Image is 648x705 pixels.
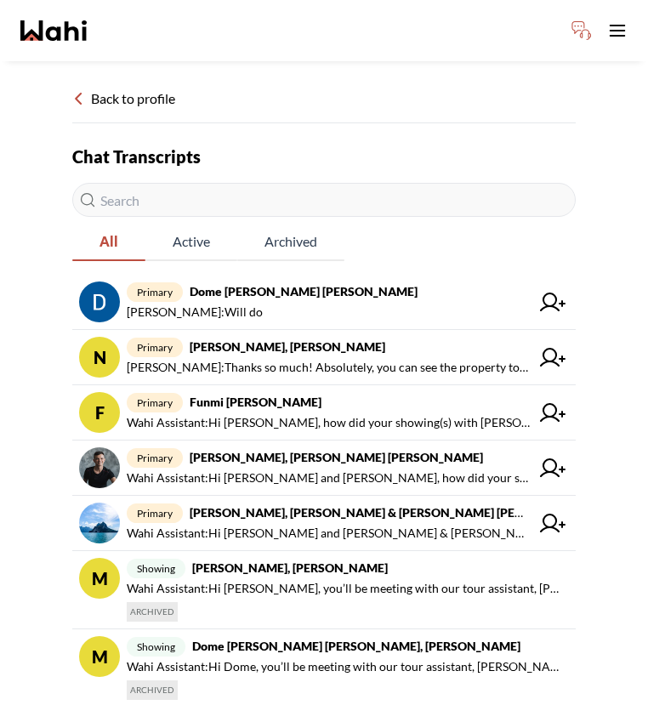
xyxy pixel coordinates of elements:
[190,284,418,298] strong: Dome [PERSON_NAME] [PERSON_NAME]
[72,330,576,385] a: Nprimary[PERSON_NAME], [PERSON_NAME][PERSON_NAME]:Thanks so much! Absolutely, you can see the pro...
[127,602,178,622] span: ARCHIVED
[127,657,562,677] span: Wahi Assistant : Hi Dome, you’ll be meeting with our tour assistant, [PERSON_NAME], again for you...
[190,339,385,354] strong: [PERSON_NAME], [PERSON_NAME]
[79,558,120,599] div: M
[600,14,634,48] button: Toggle open navigation menu
[79,392,120,433] div: F
[127,302,263,322] span: [PERSON_NAME] : Will do
[127,578,562,599] span: Wahi Assistant : Hi [PERSON_NAME], you’ll be meeting with our tour assistant, [PERSON_NAME], agai...
[190,505,592,520] strong: [PERSON_NAME], [PERSON_NAME] & [PERSON_NAME] [PERSON_NAME]
[237,224,344,259] span: Archived
[79,447,120,488] img: chat avatar
[145,224,237,259] span: Active
[127,412,530,433] span: Wahi Assistant : Hi [PERSON_NAME], how did your showing(s) with [PERSON_NAME] go [DATE]?
[127,282,183,302] span: primary
[72,275,576,330] a: primaryDome [PERSON_NAME] [PERSON_NAME][PERSON_NAME]:Will do
[72,496,576,551] a: primary[PERSON_NAME], [PERSON_NAME] & [PERSON_NAME] [PERSON_NAME]Wahi Assistant:Hi [PERSON_NAME] ...
[72,441,576,496] a: primary[PERSON_NAME], [PERSON_NAME] [PERSON_NAME]Wahi Assistant:Hi [PERSON_NAME] and [PERSON_NAME...
[237,224,344,261] button: Archived
[127,338,183,357] span: primary
[72,146,201,167] strong: Chat Transcripts
[127,503,183,523] span: primary
[190,450,483,464] strong: [PERSON_NAME], [PERSON_NAME] [PERSON_NAME]
[127,393,183,412] span: primary
[127,559,185,578] span: showing
[72,88,576,123] div: Back to profile
[127,637,185,657] span: showing
[127,357,530,378] span: [PERSON_NAME] : Thanks so much! Absolutely, you can see the property tonight—as soon as we receiv...
[192,560,388,575] strong: [PERSON_NAME], [PERSON_NAME]
[79,281,120,322] img: chat avatar
[79,337,120,378] div: N
[79,636,120,677] div: M
[127,523,530,543] span: Wahi Assistant : Hi [PERSON_NAME] and [PERSON_NAME] & [PERSON_NAME], how did your showing(s) with...
[72,224,145,259] span: All
[127,448,183,468] span: primary
[20,20,87,41] a: Wahi homepage
[72,224,145,261] button: All
[145,224,237,261] button: Active
[79,503,120,543] img: chat avatar
[192,639,520,653] strong: Dome [PERSON_NAME] [PERSON_NAME], [PERSON_NAME]
[72,183,576,217] input: Search
[72,385,576,441] a: FprimaryFunmi [PERSON_NAME]Wahi Assistant:Hi [PERSON_NAME], how did your showing(s) with [PERSON_...
[72,551,576,629] a: Mshowing[PERSON_NAME], [PERSON_NAME]Wahi Assistant:Hi [PERSON_NAME], you’ll be meeting with our t...
[127,468,530,488] span: Wahi Assistant : Hi [PERSON_NAME] and [PERSON_NAME], how did your showing(s) with [PERSON_NAME] g...
[127,680,178,700] span: ARCHIVED
[190,395,321,409] strong: Funmi [PERSON_NAME]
